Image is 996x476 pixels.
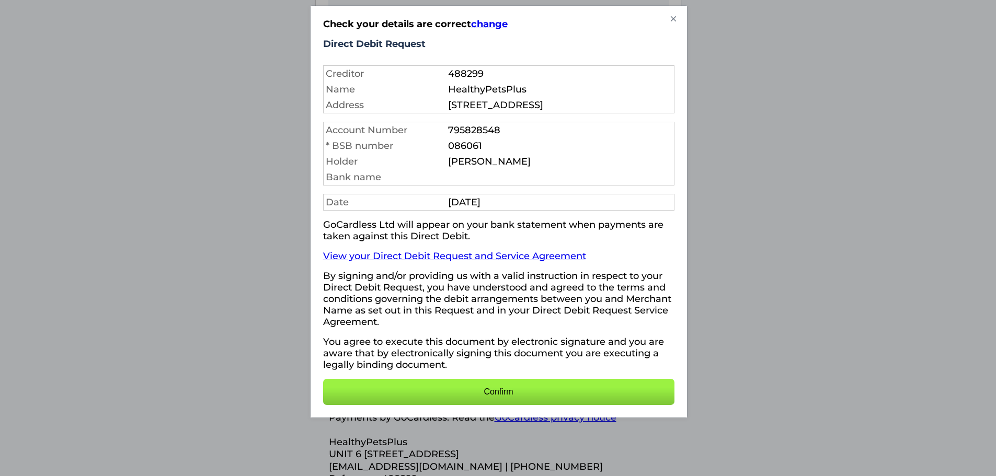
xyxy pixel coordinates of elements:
td: Creditor [323,66,446,82]
td: [STREET_ADDRESS] [446,97,674,113]
td: [PERSON_NAME] [446,154,674,169]
td: [DATE] [446,194,674,211]
p: By signing and/or providing us with a valid instruction in respect to your Direct Debit Request, ... [323,270,674,328]
p: You agree to execute this document by electronic signature and you are aware that by electronical... [323,336,674,370]
td: Date [323,194,446,211]
p: GoCardless Ltd will appear on your bank statement when payments are taken against this Direct Debit. [323,219,674,242]
a: View your Direct Debit Request and Service Agreement [323,250,586,262]
td: Holder [323,154,446,169]
td: Address [323,97,446,113]
td: 488299 [446,66,674,82]
td: Name [323,82,446,97]
td: Bank name [323,169,446,185]
td: HealthyPetsPlus [446,82,674,97]
button: Confirm [323,379,674,405]
td: 795828548 [446,122,674,138]
td: 086061 [446,138,674,154]
h2: Direct Debit Request [323,38,674,55]
td: * BSB number [323,138,446,154]
td: Account Number [323,122,446,138]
